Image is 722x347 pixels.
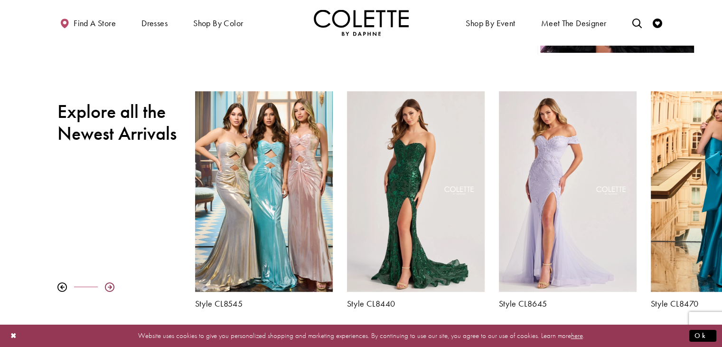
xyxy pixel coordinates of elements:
p: Website uses cookies to give you personalized shopping and marketing experiences. By continuing t... [68,329,654,342]
button: Close Dialog [6,328,22,344]
span: Meet the designer [541,19,607,28]
a: here [571,331,583,340]
a: Visit Colette by Daphne Style No. CL8545 Page [195,91,333,292]
div: Colette by Daphne Style No. CL8545 [188,84,340,316]
a: Find a store [57,10,118,36]
h2: Explore all the Newest Arrivals [57,101,181,145]
a: Visit Colette by Daphne Style No. CL8440 Page [347,91,485,292]
div: Colette by Daphne Style No. CL8645 [492,84,644,316]
div: Colette by Daphne Style No. CL8440 [340,84,492,316]
span: Shop by color [191,10,245,36]
a: Style CL8440 [347,299,485,308]
span: Find a store [74,19,116,28]
a: Style CL8545 [195,299,333,308]
span: Dresses [139,10,170,36]
a: Visit Colette by Daphne Style No. CL8645 Page [499,91,637,292]
img: Colette by Daphne [314,10,409,36]
span: Shop By Event [463,10,517,36]
a: Toggle search [629,10,644,36]
a: Style CL8645 [499,299,637,308]
a: Visit Home Page [314,10,409,36]
a: Meet the designer [539,10,609,36]
span: Shop By Event [466,19,515,28]
span: Dresses [141,19,168,28]
button: Submit Dialog [689,330,716,342]
span: Shop by color [193,19,243,28]
a: Check Wishlist [650,10,665,36]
